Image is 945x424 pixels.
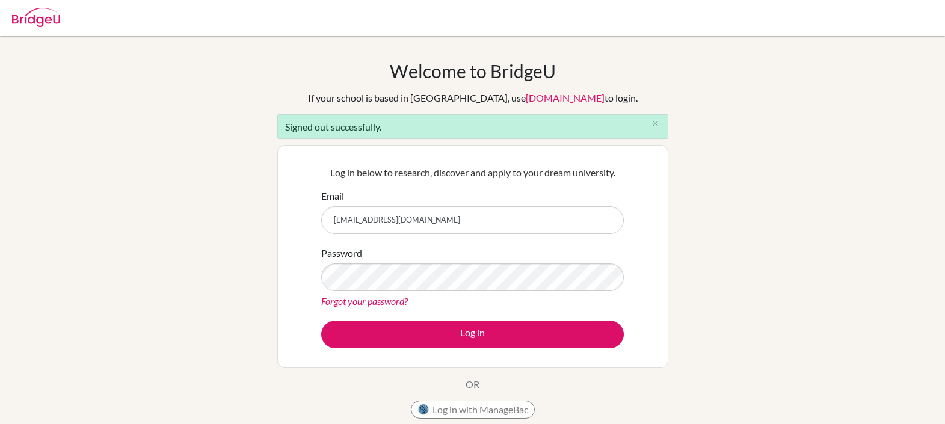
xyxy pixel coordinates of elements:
label: Password [321,246,362,260]
button: Close [644,115,668,133]
a: Forgot your password? [321,295,408,307]
p: OR [466,377,479,392]
button: Log in with ManageBac [411,401,535,419]
button: Log in [321,321,624,348]
p: Log in below to research, discover and apply to your dream university. [321,165,624,180]
i: close [651,119,660,128]
img: Bridge-U [12,8,60,27]
h1: Welcome to BridgeU [390,60,556,82]
div: If your school is based in [GEOGRAPHIC_DATA], use to login. [308,91,638,105]
a: [DOMAIN_NAME] [526,92,605,103]
label: Email [321,189,344,203]
div: Signed out successfully. [277,114,668,139]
